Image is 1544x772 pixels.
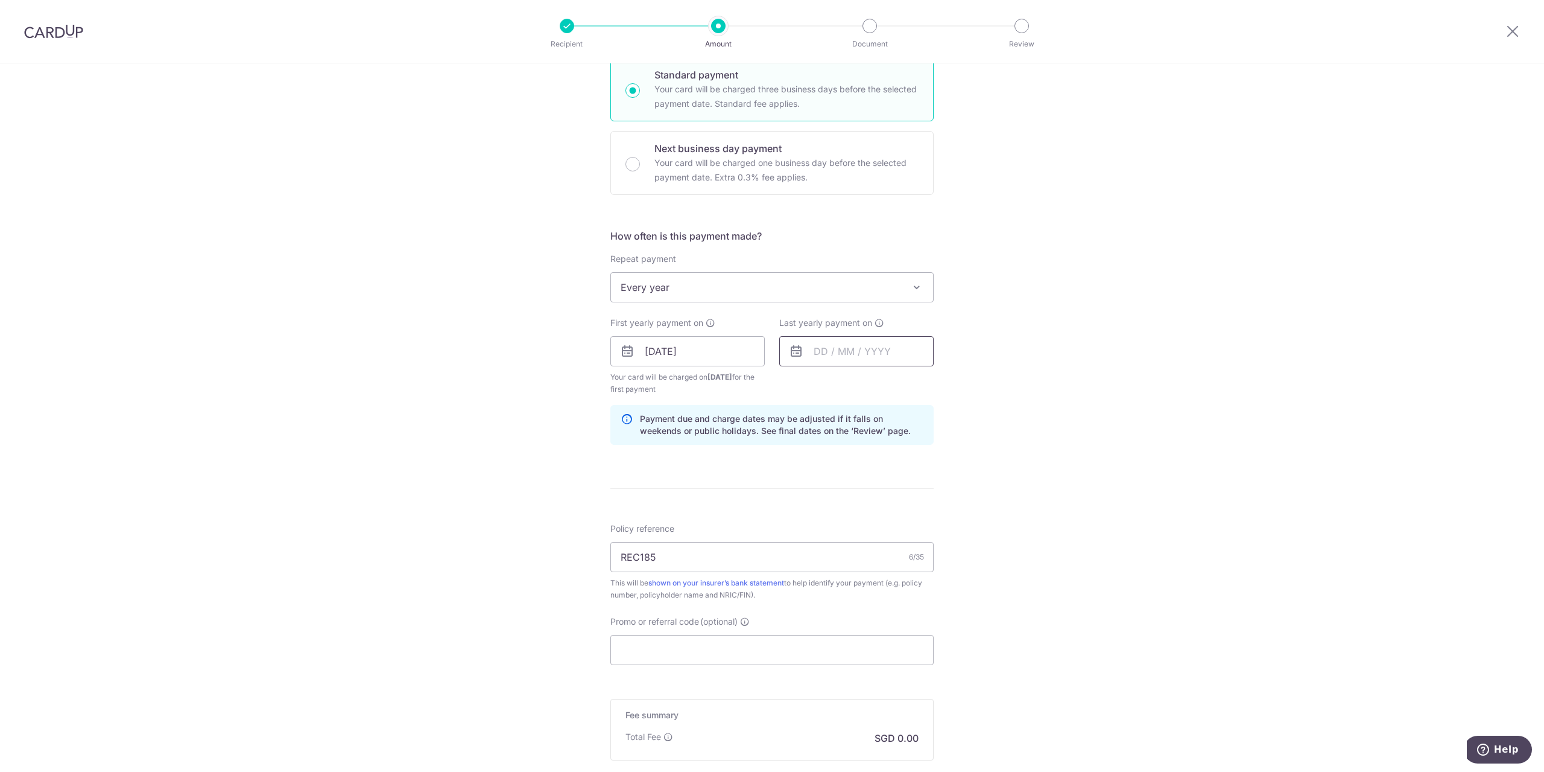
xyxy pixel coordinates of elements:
h5: Fee summary [625,709,919,721]
input: DD / MM / YYYY [610,336,765,366]
span: Last yearly payment on [779,317,872,329]
img: CardUp [24,24,83,39]
p: Document [825,38,914,50]
div: 6/35 [909,551,924,563]
span: Every year [610,272,934,302]
span: [DATE] [707,372,732,381]
span: Promo or referral code [610,616,699,628]
p: Total Fee [625,731,661,743]
input: DD / MM / YYYY [779,336,934,366]
p: Next business day payment [654,141,919,156]
p: Payment due and charge dates may be adjusted if it falls on weekends or public holidays. See fina... [640,413,923,437]
label: Policy reference [610,523,674,535]
a: shown on your insurer’s bank statement [648,578,784,587]
p: Standard payment [654,68,919,82]
p: Your card will be charged three business days before the selected payment date. Standard fee appl... [654,82,919,111]
span: (optional) [700,616,738,628]
div: This will be to help identify your payment (e.g. policy number, policyholder name and NRIC/FIN). [610,577,934,601]
span: First yearly payment on [610,317,703,329]
p: Review [977,38,1066,50]
span: Every year [611,273,933,302]
p: Amount [674,38,763,50]
span: Your card will be charged on [610,371,765,395]
label: Repeat payment [610,253,676,265]
p: Recipient [522,38,612,50]
p: Your card will be charged one business day before the selected payment date. Extra 0.3% fee applies. [654,156,919,185]
p: SGD 0.00 [875,731,919,745]
iframe: Opens a widget where you can find more information [1467,736,1532,766]
h5: How often is this payment made? [610,229,934,243]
